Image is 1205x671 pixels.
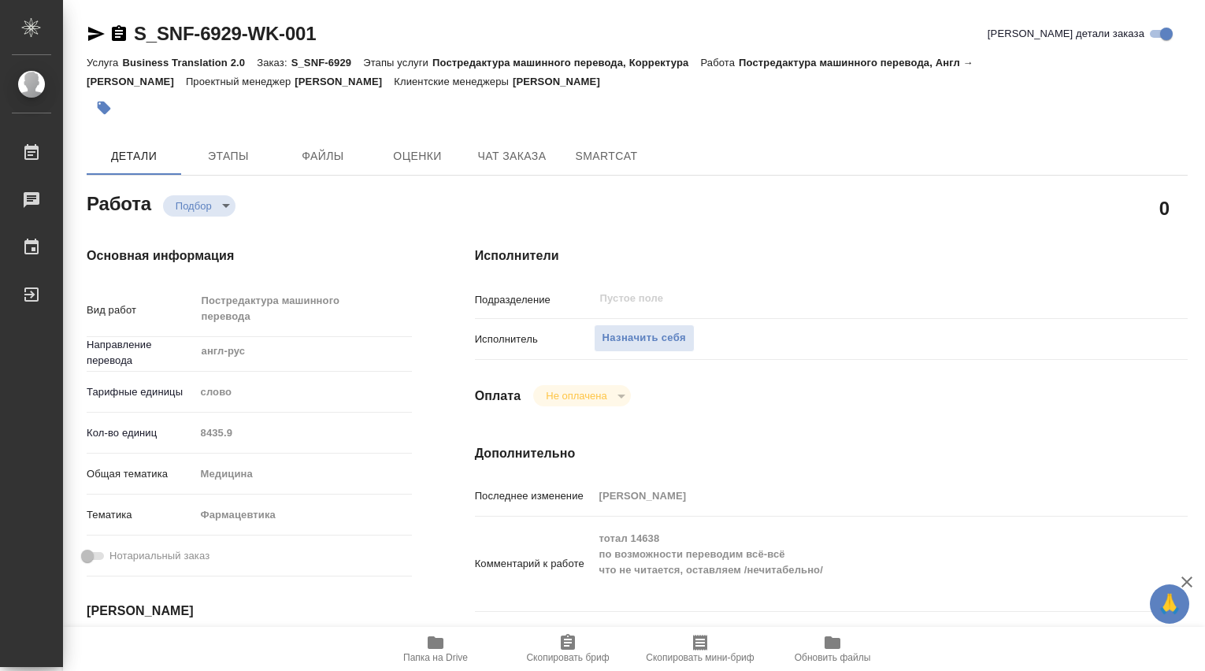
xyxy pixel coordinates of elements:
button: Обновить файлы [766,627,899,671]
h4: Основная информация [87,247,412,265]
button: Подбор [171,199,217,213]
p: Комментарий к работе [475,556,594,572]
span: Этапы [191,146,266,166]
button: Скопировать ссылку [109,24,128,43]
h4: Исполнители [475,247,1188,265]
p: Услуга [87,57,122,69]
p: Вид работ [87,302,195,318]
p: [PERSON_NAME] [295,76,394,87]
p: [PERSON_NAME] [513,76,612,87]
h4: [PERSON_NAME] [87,602,412,621]
p: S_SNF-6929 [291,57,364,69]
p: Исполнитель [475,332,594,347]
button: Не оплачена [541,389,611,402]
div: слово [195,379,412,406]
button: Скопировать мини-бриф [634,627,766,671]
p: Тематика [87,507,195,523]
span: Скопировать бриф [526,652,609,663]
button: Назначить себя [594,324,695,352]
input: Пустое поле [594,484,1129,507]
p: Заказ: [257,57,291,69]
button: Скопировать бриф [502,627,634,671]
p: Тарифные единицы [87,384,195,400]
p: Последнее изменение [475,488,594,504]
span: Оценки [380,146,455,166]
textarea: тотал 14638 по возможности переводим всё-всё что не читается, оставляем /нечитабельно/ [594,525,1129,599]
p: Постредактура машинного перевода, Корректура [432,57,700,69]
h2: 0 [1159,195,1170,221]
span: [PERSON_NAME] детали заказа [988,26,1144,42]
div: Фармацевтика [195,502,412,528]
button: 🙏 [1150,584,1189,624]
h4: Дополнительно [475,444,1188,463]
div: Подбор [163,195,235,217]
span: Нотариальный заказ [109,548,209,564]
button: Добавить тэг [87,91,121,125]
p: Общая тематика [87,466,195,482]
p: Подразделение [475,292,594,308]
p: Этапы услуги [363,57,432,69]
h4: Оплата [475,387,521,406]
p: Направление перевода [87,337,195,369]
span: Обновить файлы [795,652,871,663]
h2: Работа [87,188,151,217]
p: Проектный менеджер [186,76,295,87]
p: Business Translation 2.0 [122,57,257,69]
span: Чат заказа [474,146,550,166]
button: Скопировать ссылку для ЯМессенджера [87,24,106,43]
p: Работа [700,57,739,69]
span: Скопировать мини-бриф [646,652,754,663]
input: Пустое поле [195,421,412,444]
span: Папка на Drive [403,652,468,663]
span: Назначить себя [602,329,686,347]
p: Кол-во единиц [87,425,195,441]
textarea: /Clients/Sanofi/Orders/S_SNF-6929/Translated/S_SNF-6929-WK-001 [594,621,1129,647]
p: Клиентские менеджеры [394,76,513,87]
span: Файлы [285,146,361,166]
div: Подбор [533,385,630,406]
div: Медицина [195,461,412,487]
span: 🙏 [1156,588,1183,621]
button: Папка на Drive [369,627,502,671]
input: Пустое поле [599,289,1092,308]
span: Детали [96,146,172,166]
a: S_SNF-6929-WK-001 [134,23,316,44]
span: SmartCat [569,146,644,166]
